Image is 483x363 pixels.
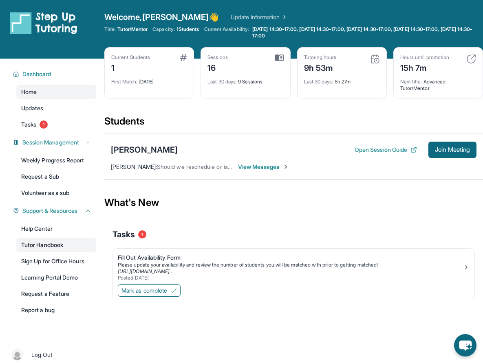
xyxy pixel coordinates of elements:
[16,238,96,252] a: Tutor Handbook
[104,185,483,221] div: What's New
[40,120,48,129] span: 1
[118,268,172,274] a: [URL][DOMAIN_NAME]..
[252,26,481,39] span: [DATE] 14:30-17:00, [DATE] 14:30-17:00, [DATE] 14:30-17:00, [DATE] 14:30-17:00, [DATE] 14:30-17:00
[104,11,219,23] span: Welcome, [PERSON_NAME] 👋
[304,74,380,85] div: 5h 27m
[428,142,476,158] button: Join Meeting
[16,270,96,285] a: Learning Portal Demo
[435,147,470,152] span: Join Meeting
[111,79,137,85] span: First Match :
[111,54,150,61] div: Current Students
[31,351,53,359] span: Log Out
[304,79,333,85] span: Last 30 days :
[16,221,96,236] a: Help Center
[19,207,91,215] button: Support & Resources
[454,334,476,356] button: chat-button
[26,350,28,360] span: |
[280,13,288,21] img: Chevron Right
[21,104,44,112] span: Updates
[19,138,91,147] button: Session Management
[112,229,135,240] span: Tasks
[355,146,417,154] button: Open Session Guide
[207,79,237,85] span: Last 30 days :
[138,230,146,238] span: 1
[304,54,337,61] div: Tutoring hours
[104,115,483,133] div: Students
[207,54,228,61] div: Sessions
[11,349,23,361] img: user-img
[111,163,157,170] span: [PERSON_NAME] :
[157,163,456,170] span: Should we reschedule or is there one at home. I can work with [DATE] and/or [DATE]. What is best ...
[113,249,474,283] a: Fill Out Availability FormPlease update your availability and review the number of students you w...
[176,26,199,33] span: 1 Students
[118,275,463,281] div: Posted [DATE]
[16,169,96,184] a: Request a Sub
[180,54,187,61] img: card
[16,186,96,200] a: Volunteer as a sub
[207,61,228,74] div: 16
[238,163,289,171] span: View Messages
[400,79,422,85] span: Next title :
[104,26,116,33] span: Title:
[207,74,283,85] div: 9 Sessions
[282,164,289,170] img: Chevron-Right
[111,61,150,74] div: 1
[16,85,96,99] a: Home
[118,254,463,262] div: Fill Out Availability Form
[16,153,96,168] a: Weekly Progress Report
[275,54,284,61] img: card
[466,54,476,64] img: card
[400,61,449,74] div: 15h 7m
[22,207,77,215] span: Support & Resources
[231,13,288,21] a: Update Information
[16,286,96,301] a: Request a Feature
[16,101,96,116] a: Updates
[19,70,91,78] button: Dashboard
[400,54,449,61] div: Hours until promotion
[21,88,37,96] span: Home
[21,120,36,129] span: Tasks
[111,74,187,85] div: [DATE]
[16,254,96,269] a: Sign Up for Office Hours
[304,61,337,74] div: 9h 53m
[118,262,463,268] div: Please update your availability and review the number of students you will be matched with prior ...
[400,74,476,92] div: Advanced Tutor/Mentor
[22,70,51,78] span: Dashboard
[117,26,148,33] span: Tutor/Mentor
[170,287,177,294] img: Mark as complete
[251,26,483,39] a: [DATE] 14:30-17:00, [DATE] 14:30-17:00, [DATE] 14:30-17:00, [DATE] 14:30-17:00, [DATE] 14:30-17:00
[370,54,380,64] img: card
[121,286,167,295] span: Mark as complete
[152,26,175,33] span: Capacity:
[16,303,96,317] a: Report a bug
[22,138,79,147] span: Session Management
[111,144,178,155] div: [PERSON_NAME]
[10,11,77,34] img: logo
[204,26,249,39] span: Current Availability:
[118,284,181,297] button: Mark as complete
[16,117,96,132] a: Tasks1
